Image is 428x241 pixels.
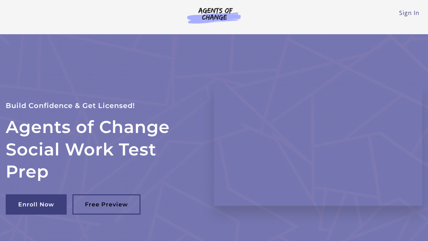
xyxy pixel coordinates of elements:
[72,194,141,215] a: Free Preview
[6,100,197,112] p: Build Confidence & Get Licensed!
[180,7,248,24] img: Agents of Change Logo
[6,116,197,183] h2: Agents of Change Social Work Test Prep
[6,194,67,215] a: Enroll Now
[399,9,419,17] a: Sign In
